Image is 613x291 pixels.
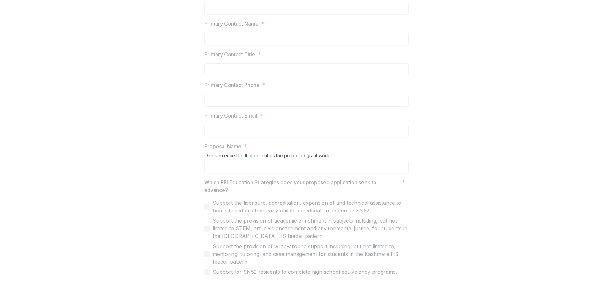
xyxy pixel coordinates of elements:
[204,142,241,150] p: Proposal Name
[213,268,397,276] span: Support for SN52 residents to complete high school equivalency programs.
[204,81,260,89] p: Primary Contact Phone
[204,50,255,58] p: Primary Contact Title
[204,179,399,194] p: Which RFI Education Strategies does your proposed application seek to advance?
[213,217,409,240] span: Support the provision of academic enrichment in subjects including, but not limited to STEM, art,...
[213,242,409,265] span: Support the provision of wrap-around support including, but not limited to, mentoring, tutoring, ...
[204,20,259,27] p: Primary Contact Name
[213,199,409,214] span: Support the licensure, accreditation, expansion of and technical assistance to home-based or othe...
[204,153,409,161] div: One-sentence title that describes the proposed grant work.
[204,112,257,119] p: Primary Contact Email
